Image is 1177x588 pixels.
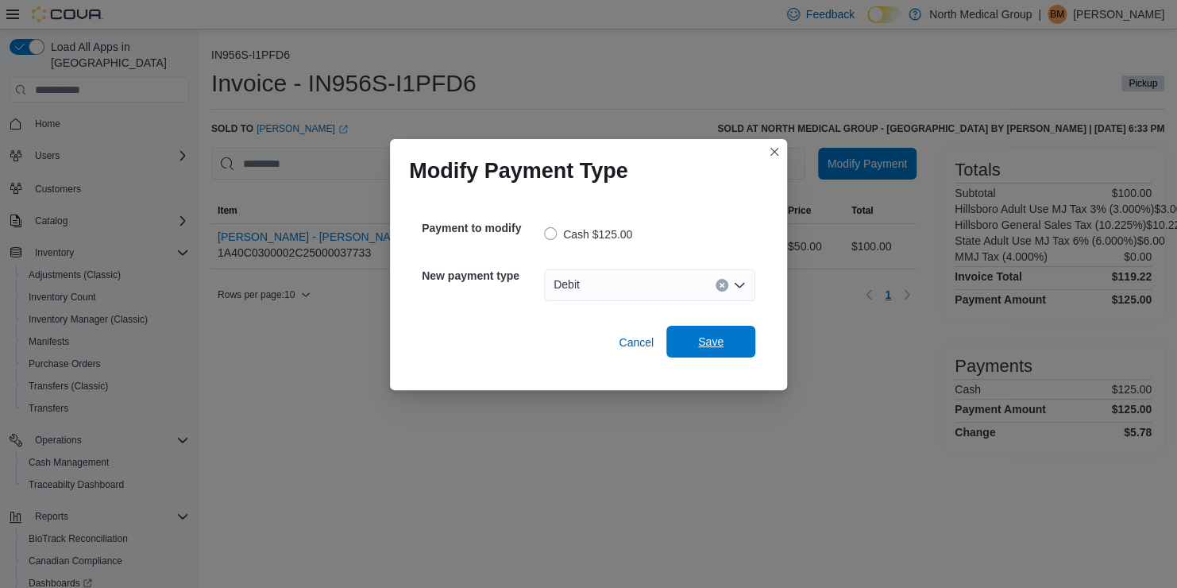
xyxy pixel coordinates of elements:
[619,335,654,350] span: Cancel
[733,279,746,292] button: Open list of options
[698,334,724,350] span: Save
[554,275,580,294] span: Debit
[544,225,632,244] label: Cash $125.00
[586,276,588,295] input: Accessible screen reader label
[612,327,660,358] button: Cancel
[716,279,728,292] button: Clear input
[666,326,755,358] button: Save
[765,142,784,161] button: Closes this modal window
[422,212,541,244] h5: Payment to modify
[422,260,541,292] h5: New payment type
[409,158,628,184] h1: Modify Payment Type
